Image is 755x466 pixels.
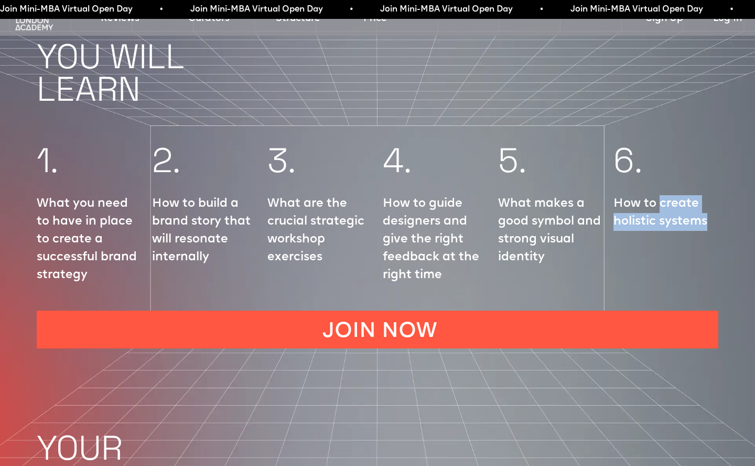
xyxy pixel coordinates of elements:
p: What you need to have in place to create a successful brand strategy [37,195,142,284]
h1: 1. [37,134,69,187]
p: How to create holistic systems [613,195,718,231]
p: What makes a good symbol and strong visual identity [498,195,603,267]
a: Sign Up [646,12,683,26]
h1: YOU WILL LEARN [37,30,755,116]
p: What are the crucial strategic workshop exercises [267,195,372,267]
a: JOIN NOW [37,311,718,348]
h1: 6. [613,134,653,187]
h1: 3. [267,134,306,187]
a: Curators [188,12,230,26]
a: Reviews [101,12,139,26]
h1: 4. [383,134,422,187]
p: How to build a brand story that will resonate internally [152,195,257,267]
h1: 2. [152,134,191,187]
span: • [350,2,353,17]
span: • [159,2,163,17]
p: How to guide designers and give the right feedback at the right time [383,195,488,284]
a: Structure [276,12,320,26]
span: • [730,2,733,17]
h1: 5. [498,134,537,187]
span: • [540,2,543,17]
a: Price [363,12,387,26]
a: Log In [713,12,742,26]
